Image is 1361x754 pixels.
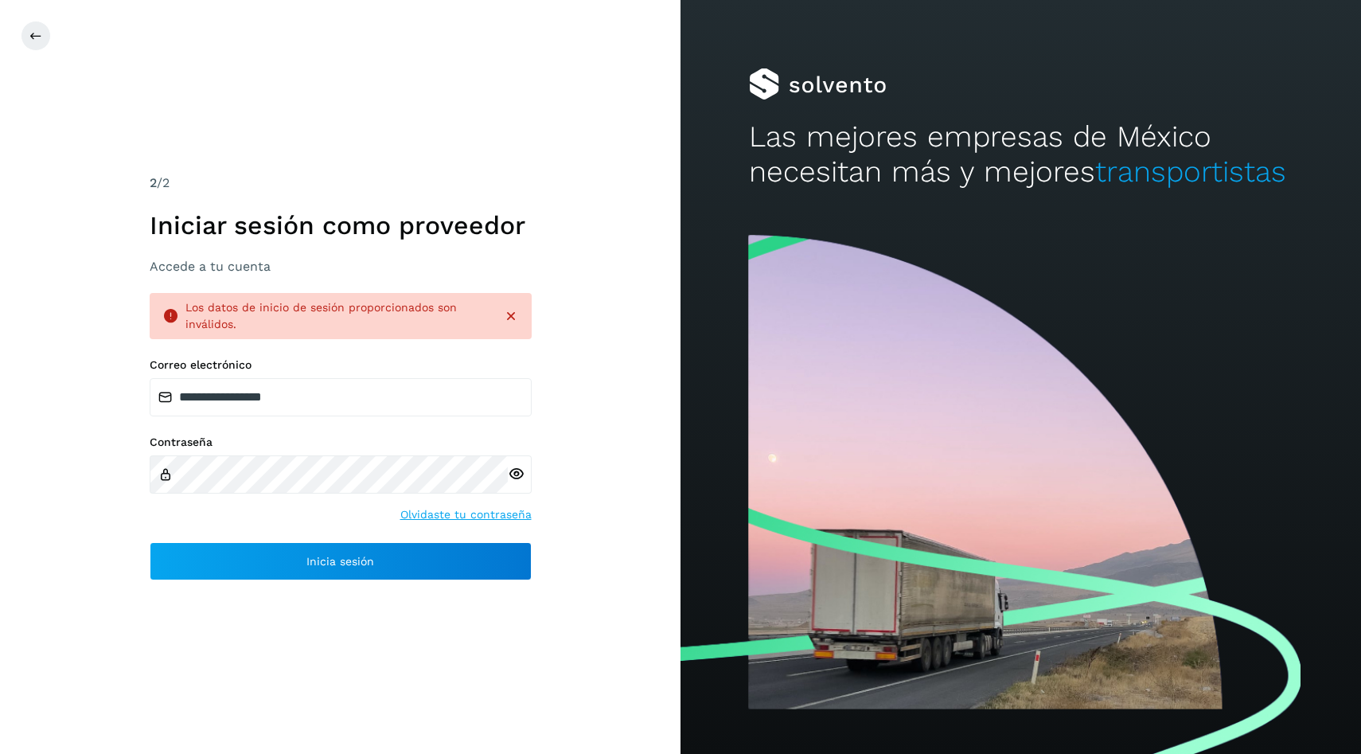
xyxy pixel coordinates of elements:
a: Olvidaste tu contraseña [400,506,532,523]
span: 2 [150,175,157,190]
h2: Las mejores empresas de México necesitan más y mejores [749,119,1293,190]
div: Los datos de inicio de sesión proporcionados son inválidos. [185,299,490,333]
button: Inicia sesión [150,542,532,580]
span: Inicia sesión [306,556,374,567]
h3: Accede a tu cuenta [150,259,532,274]
div: /2 [150,174,532,193]
span: transportistas [1095,154,1286,189]
label: Correo electrónico [150,358,532,372]
h1: Iniciar sesión como proveedor [150,210,532,240]
label: Contraseña [150,436,532,449]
